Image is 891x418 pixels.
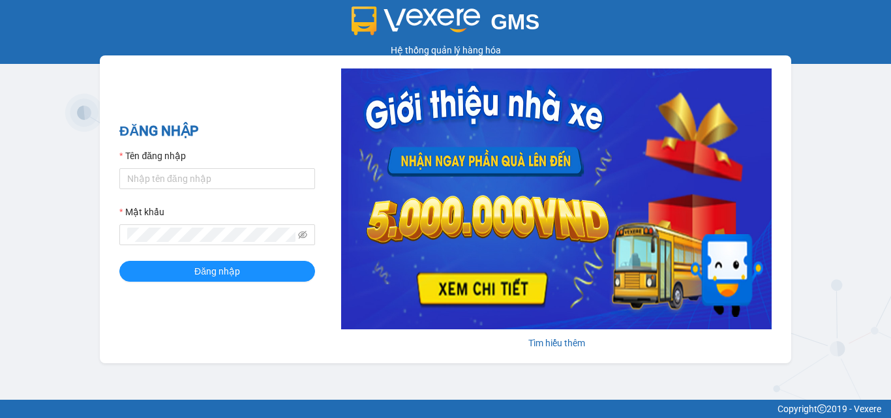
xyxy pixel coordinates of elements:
span: Đăng nhập [194,264,240,278]
h2: ĐĂNG NHẬP [119,121,315,142]
img: logo 2 [352,7,481,35]
span: eye-invisible [298,230,307,239]
div: Tìm hiểu thêm [341,336,772,350]
label: Tên đăng nhập [119,149,186,163]
button: Đăng nhập [119,261,315,282]
img: banner-0 [341,68,772,329]
div: Hệ thống quản lý hàng hóa [3,43,888,57]
a: GMS [352,20,540,30]
span: copyright [817,404,826,413]
label: Mật khẩu [119,205,164,219]
input: Mật khẩu [127,228,295,242]
div: Copyright 2019 - Vexere [10,402,881,416]
input: Tên đăng nhập [119,168,315,189]
span: GMS [491,10,539,34]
